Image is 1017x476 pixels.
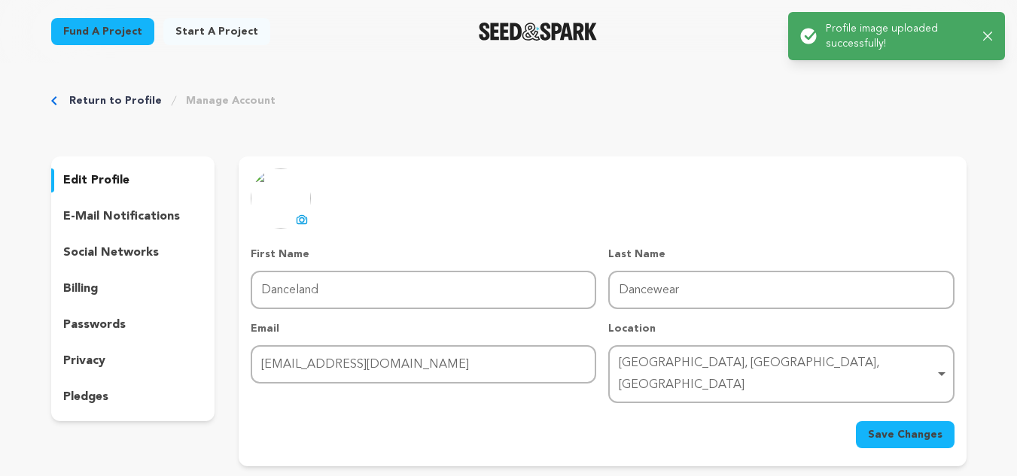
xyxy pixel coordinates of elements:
[479,23,597,41] img: Seed&Spark Logo Dark Mode
[63,171,129,189] p: edit profile
[608,247,954,262] p: Last Name
[251,271,596,309] input: First Name
[251,321,596,336] p: Email
[51,277,215,301] button: billing
[856,421,955,448] button: Save Changes
[251,345,596,384] input: Email
[479,23,597,41] a: Seed&Spark Homepage
[51,313,215,337] button: passwords
[69,93,162,108] a: Return to Profile
[63,352,105,370] p: privacy
[63,316,126,334] p: passwords
[51,349,215,373] button: privacy
[608,271,954,309] input: Last Name
[868,427,942,442] span: Save Changes
[51,93,967,108] div: Breadcrumb
[63,388,108,406] p: pledges
[51,18,154,45] a: Fund a project
[608,321,954,336] p: Location
[163,18,270,45] a: Start a project
[826,21,971,51] p: Profile image uploaded successfully!
[186,93,276,108] a: Manage Account
[51,241,215,265] button: social networks
[251,247,596,262] p: First Name
[63,280,98,298] p: billing
[51,168,215,193] button: edit profile
[51,205,215,229] button: e-mail notifications
[63,244,159,262] p: social networks
[51,385,215,409] button: pledges
[619,353,934,396] div: [GEOGRAPHIC_DATA], [GEOGRAPHIC_DATA], [GEOGRAPHIC_DATA]
[63,208,180,226] p: e-mail notifications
